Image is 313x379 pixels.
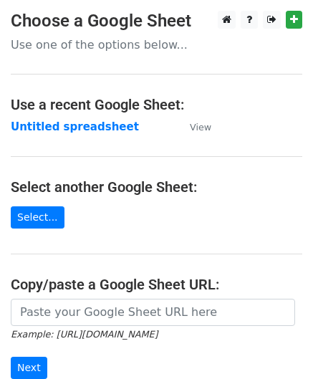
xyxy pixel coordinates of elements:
input: Paste your Google Sheet URL here [11,299,295,326]
small: View [190,122,211,133]
h4: Select another Google Sheet: [11,178,302,196]
h3: Choose a Google Sheet [11,11,302,32]
input: Next [11,357,47,379]
small: Example: [URL][DOMAIN_NAME] [11,329,158,340]
h4: Use a recent Google Sheet: [11,96,302,113]
a: Untitled spreadsheet [11,120,139,133]
p: Use one of the options below... [11,37,302,52]
h4: Copy/paste a Google Sheet URL: [11,276,302,293]
a: View [175,120,211,133]
a: Select... [11,206,64,229]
